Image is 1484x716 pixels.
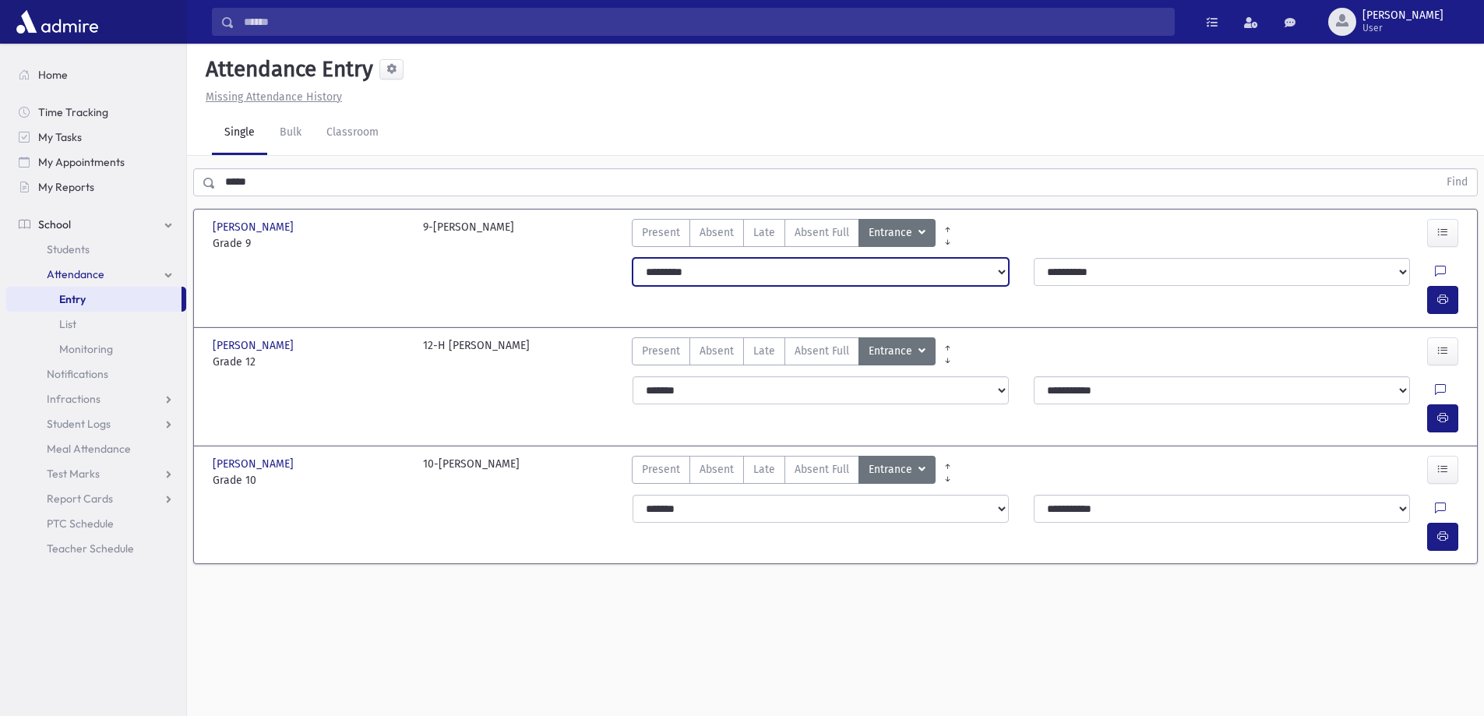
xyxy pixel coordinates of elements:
div: 9-[PERSON_NAME] [423,219,514,252]
button: Entrance [858,219,936,247]
a: Single [212,111,267,155]
span: Entrance [869,461,915,478]
div: 10-[PERSON_NAME] [423,456,520,489]
span: My Tasks [38,130,82,144]
img: AdmirePro [12,6,102,37]
span: Home [38,68,68,82]
span: Report Cards [47,492,113,506]
span: My Appointments [38,155,125,169]
a: Entry [6,287,182,312]
span: PTC Schedule [47,517,114,531]
div: 12-H [PERSON_NAME] [423,337,530,370]
span: Student Logs [47,417,111,431]
button: Entrance [858,337,936,365]
a: Infractions [6,386,186,411]
span: Entrance [869,343,915,360]
span: Teacher Schedule [47,541,134,556]
a: List [6,312,186,337]
span: Absent [700,343,734,359]
span: Late [753,461,775,478]
span: My Reports [38,180,94,194]
a: Student Logs [6,411,186,436]
a: Students [6,237,186,262]
span: Meal Attendance [47,442,131,456]
span: Absent Full [795,461,849,478]
span: Attendance [47,267,104,281]
a: School [6,212,186,237]
span: Notifications [47,367,108,381]
span: Entry [59,292,86,306]
span: Absent [700,461,734,478]
div: AttTypes [632,456,936,489]
a: Bulk [267,111,314,155]
h5: Attendance Entry [199,56,373,83]
a: Classroom [314,111,391,155]
span: School [38,217,71,231]
span: User [1362,22,1443,34]
span: Present [642,461,680,478]
a: Home [6,62,186,87]
input: Search [234,8,1174,36]
u: Missing Attendance History [206,90,342,104]
span: [PERSON_NAME] [213,219,297,235]
span: Absent Full [795,224,849,241]
span: Entrance [869,224,915,242]
span: Grade 9 [213,235,407,252]
span: Students [47,242,90,256]
span: Present [642,224,680,241]
span: Time Tracking [38,105,108,119]
a: Teacher Schedule [6,536,186,561]
a: Monitoring [6,337,186,362]
a: Notifications [6,362,186,386]
span: Grade 12 [213,354,407,370]
a: My Tasks [6,125,186,150]
span: [PERSON_NAME] [213,337,297,354]
span: Infractions [47,392,100,406]
a: Report Cards [6,486,186,511]
a: PTC Schedule [6,511,186,536]
span: [PERSON_NAME] [213,456,297,472]
span: Absent [700,224,734,241]
div: AttTypes [632,219,936,252]
span: List [59,317,76,331]
a: Test Marks [6,461,186,486]
span: Absent Full [795,343,849,359]
div: AttTypes [632,337,936,370]
a: Time Tracking [6,100,186,125]
span: Grade 10 [213,472,407,489]
a: Attendance [6,262,186,287]
button: Find [1437,169,1477,196]
span: Late [753,343,775,359]
span: Monitoring [59,342,113,356]
a: Missing Attendance History [199,90,342,104]
a: My Reports [6,175,186,199]
a: My Appointments [6,150,186,175]
a: Meal Attendance [6,436,186,461]
button: Entrance [858,456,936,484]
span: Test Marks [47,467,100,481]
span: [PERSON_NAME] [1362,9,1443,22]
span: Late [753,224,775,241]
span: Present [642,343,680,359]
